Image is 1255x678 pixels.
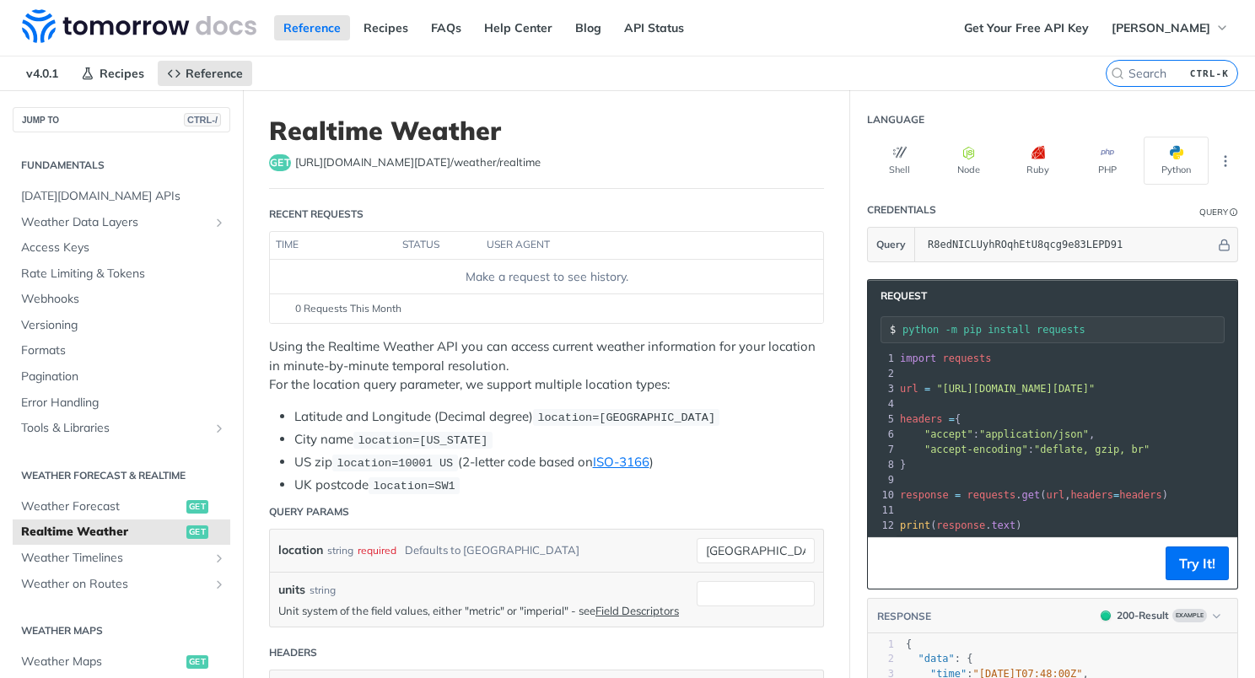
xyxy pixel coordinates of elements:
span: get [186,655,208,669]
button: PHP [1075,137,1139,185]
div: 4 [868,396,897,412]
button: [PERSON_NAME] [1102,15,1238,40]
span: url [900,383,918,395]
a: Versioning [13,313,230,338]
th: user agent [481,232,789,259]
label: units [278,581,305,599]
div: Credentials [867,202,936,218]
div: string [310,583,336,598]
div: 1 [868,351,897,366]
span: https://api.tomorrow.io/v4/weather/realtime [295,154,541,171]
div: required [358,538,396,562]
p: Using the Realtime Weather API you can access current weather information for your location in mi... [269,337,824,395]
div: 11 [868,503,897,518]
th: time [270,232,396,259]
a: API Status [615,15,693,40]
span: Weather on Routes [21,576,208,593]
span: } [900,459,906,471]
a: [DATE][DOMAIN_NAME] APIs [13,184,230,209]
span: get [269,154,291,171]
a: Weather on RoutesShow subpages for Weather on Routes [13,572,230,597]
button: Node [936,137,1001,185]
span: 0 Requests This Month [295,301,401,316]
div: Query Params [269,504,349,519]
span: Access Keys [21,239,226,256]
h2: Weather Forecast & realtime [13,468,230,483]
span: Query [876,237,906,252]
span: location=SW1 [373,480,455,492]
h1: Realtime Weather [269,116,824,146]
button: Ruby [1005,137,1070,185]
div: Query [1199,206,1228,218]
a: ISO-3166 [593,454,649,470]
span: requests [967,489,1016,501]
span: : [900,444,1150,455]
span: ( . ) [900,519,1022,531]
span: location=[GEOGRAPHIC_DATA] [537,412,715,424]
a: Weather Data LayersShow subpages for Weather Data Layers [13,210,230,235]
span: Reference [186,66,243,81]
span: Webhooks [21,291,226,308]
span: Pagination [21,369,226,385]
a: Reference [274,15,350,40]
span: 200 [1101,611,1111,621]
div: 200 - Result [1117,608,1169,623]
span: Error Handling [21,395,226,412]
span: CTRL-/ [184,113,221,126]
input: Request instructions [902,324,1224,336]
a: Weather Mapsget [13,649,230,675]
span: headers [900,413,943,425]
span: Tools & Libraries [21,420,208,437]
h2: Fundamentals [13,158,230,173]
button: Show subpages for Weather Data Layers [213,216,226,229]
a: Access Keys [13,235,230,261]
svg: Search [1111,67,1124,80]
span: . ( , ) [900,489,1168,501]
button: JUMP TOCTRL-/ [13,107,230,132]
span: = [955,489,961,501]
span: Example [1172,609,1207,622]
kbd: CTRL-K [1186,65,1233,82]
span: headers [1119,489,1162,501]
li: US zip (2-letter code based on ) [294,453,824,472]
a: Realtime Weatherget [13,519,230,545]
span: import [900,352,936,364]
span: requests [943,352,992,364]
div: Language [867,112,924,127]
div: Recent Requests [269,207,364,222]
span: location=10001 US [337,457,453,470]
a: Recipes [354,15,417,40]
p: Unit system of the field values, either "metric" or "imperial" - see [278,603,688,618]
svg: More ellipsis [1218,153,1233,169]
span: { [906,638,912,650]
span: Versioning [21,317,226,334]
span: response [900,489,949,501]
th: status [396,232,481,259]
button: Python [1144,137,1209,185]
a: Blog [566,15,611,40]
span: Recipes [100,66,144,81]
span: Realtime Weather [21,524,182,541]
i: Information [1230,208,1238,217]
div: 1 [868,638,894,652]
div: QueryInformation [1199,206,1238,218]
a: Pagination [13,364,230,390]
span: Rate Limiting & Tokens [21,266,226,282]
div: Headers [269,645,317,660]
button: Shell [867,137,932,185]
button: 200200-ResultExample [1092,607,1229,624]
span: [DATE][DOMAIN_NAME] APIs [21,188,226,205]
div: 10 [868,487,897,503]
span: Formats [21,342,226,359]
span: Weather Timelines [21,550,208,567]
a: Reference [158,61,252,86]
li: Latitude and Longitude (Decimal degree) [294,407,824,427]
span: "data" [918,653,954,665]
a: Help Center [475,15,562,40]
button: Query [868,228,915,261]
label: location [278,538,323,562]
span: get [186,525,208,539]
a: FAQs [422,15,471,40]
button: Show subpages for Weather Timelines [213,552,226,565]
span: text [991,519,1015,531]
